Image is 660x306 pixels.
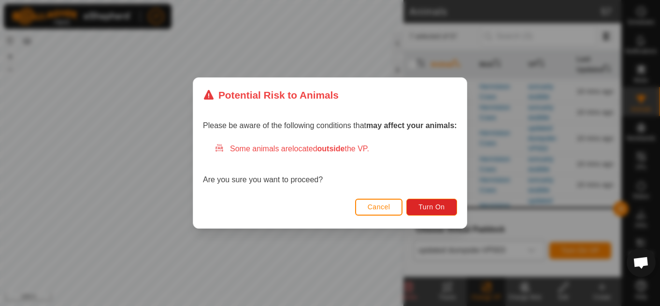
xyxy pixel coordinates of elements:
[203,87,339,102] div: Potential Risk to Animals
[203,121,457,130] span: Please be aware of the following conditions that
[627,248,656,277] div: Open chat
[368,203,390,211] span: Cancel
[203,143,457,186] div: Are you sure you want to proceed?
[366,121,457,130] strong: may affect your animals:
[292,145,369,153] span: located the VP.
[355,199,403,216] button: Cancel
[419,203,445,211] span: Turn On
[215,143,457,155] div: Some animals are
[317,145,345,153] strong: outside
[407,199,457,216] button: Turn On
